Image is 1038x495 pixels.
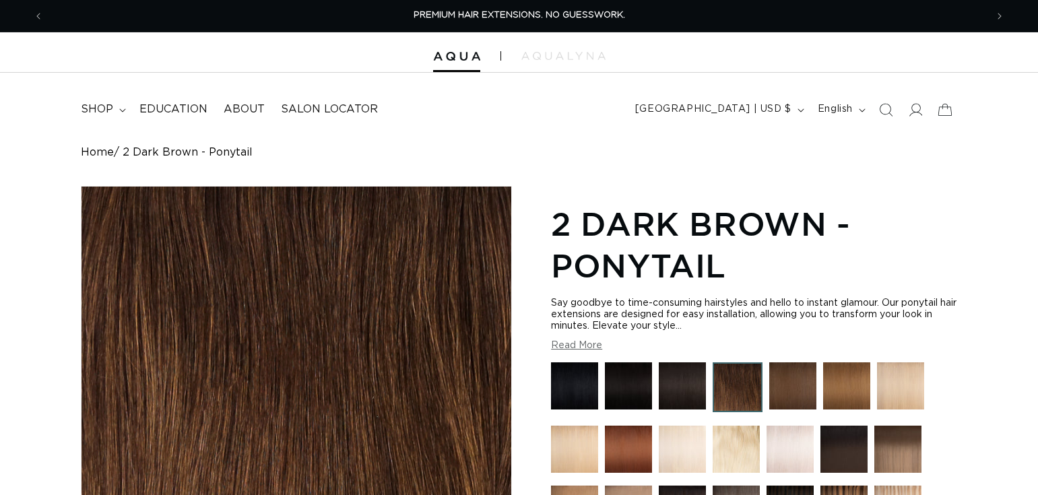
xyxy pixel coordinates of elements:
h1: 2 Dark Brown - Ponytail [551,203,957,287]
a: 60A Most Platinum Ash - Ponytail [659,426,706,480]
img: 62 Icy Blonde - Ponytail [767,426,814,473]
img: aqualyna.com [521,52,606,60]
button: Previous announcement [24,3,53,29]
a: About [216,94,273,125]
a: Education [131,94,216,125]
div: Say goodbye to time-consuming hairstyles and hello to instant glamour. Our ponytail hair extensio... [551,298,957,332]
a: 1B/4 Balayage - Ponytail [820,426,868,480]
span: English [818,102,853,117]
span: Salon Locator [281,102,378,117]
nav: breadcrumbs [81,146,957,159]
img: 1 Black - Ponytail [551,362,598,409]
a: 33 Copper Red - Ponytail [605,426,652,480]
span: [GEOGRAPHIC_DATA] | USD $ [635,102,791,117]
img: 1B Soft Black - Ponytail [659,362,706,409]
img: 4 Medium Brown - Ponytail [769,362,816,409]
a: 60 Most Platinum - Ponytail [713,426,760,480]
span: Education [139,102,207,117]
a: 24 Light Golden Blonde - Ponytail [551,426,598,480]
span: shop [81,102,113,117]
summary: Search [871,95,901,125]
a: Salon Locator [273,94,386,125]
img: 24 Light Golden Blonde - Ponytail [551,426,598,473]
a: 16 Blonde - Ponytail [877,362,924,419]
a: 4 Medium Brown - Ponytail [769,362,816,419]
button: Next announcement [985,3,1014,29]
a: 62 Icy Blonde - Ponytail [767,426,814,480]
a: Home [81,146,114,159]
a: 1 Black - Ponytail [551,362,598,419]
button: [GEOGRAPHIC_DATA] | USD $ [627,97,810,123]
img: 1N Natural Black - Ponytail [605,362,652,409]
button: English [810,97,871,123]
img: 4/12 Balayage - Ponytail [874,426,921,473]
img: 1B/4 Balayage - Ponytail [820,426,868,473]
img: 16 Blonde - Ponytail [877,362,924,409]
a: 1N Natural Black - Ponytail [605,362,652,419]
span: PREMIUM HAIR EXTENSIONS. NO GUESSWORK. [414,11,625,20]
a: 2 Dark Brown - Ponytail [713,362,763,419]
img: 60 Most Platinum - Ponytail [713,426,760,473]
a: 4/12 Balayage - Ponytail [874,426,921,480]
img: Aqua Hair Extensions [433,52,480,61]
span: About [224,102,265,117]
span: 2 Dark Brown - Ponytail [123,146,253,159]
a: 1B Soft Black - Ponytail [659,362,706,419]
img: 2 Dark Brown - Ponytail [713,362,763,412]
img: 6 Light Brown - Ponytail [823,362,870,409]
img: 33 Copper Red - Ponytail [605,426,652,473]
img: 60A Most Platinum Ash - Ponytail [659,426,706,473]
button: Read More [551,340,602,352]
a: 6 Light Brown - Ponytail [823,362,870,419]
summary: shop [73,94,131,125]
